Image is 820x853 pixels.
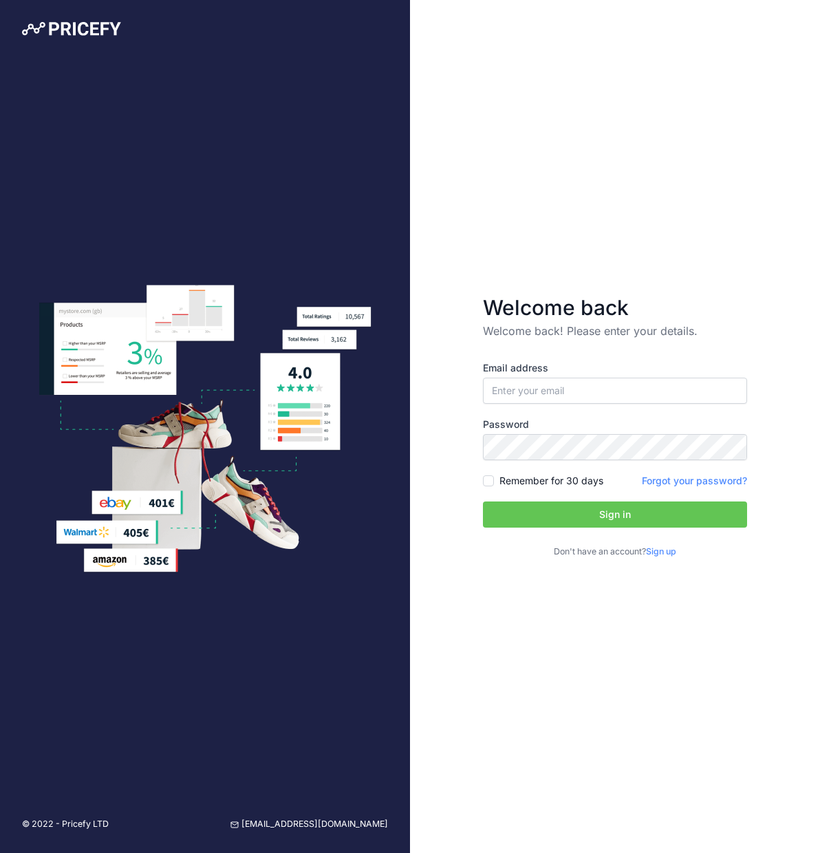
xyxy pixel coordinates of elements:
[642,475,747,486] a: Forgot your password?
[483,361,747,375] label: Email address
[646,546,676,557] a: Sign up
[22,22,121,36] img: Pricefy
[230,818,388,831] a: [EMAIL_ADDRESS][DOMAIN_NAME]
[483,323,747,339] p: Welcome back! Please enter your details.
[483,546,747,559] p: Don't have an account?
[483,378,747,404] input: Enter your email
[483,418,747,431] label: Password
[499,474,603,488] label: Remember for 30 days
[483,295,747,320] h3: Welcome back
[483,501,747,528] button: Sign in
[22,818,109,831] p: © 2022 - Pricefy LTD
